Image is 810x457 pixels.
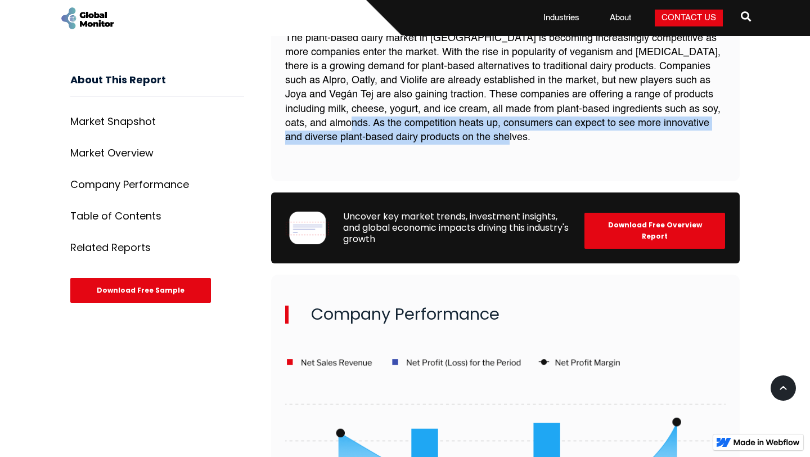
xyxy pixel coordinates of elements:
a: Contact Us [655,10,723,26]
a: Industries [537,12,586,24]
div: Download Free Sample [70,279,211,303]
h3: About This Report [70,74,244,97]
p: The plant-based dairy market in [GEOGRAPHIC_DATA] is becoming increasingly competitive as more co... [285,32,726,145]
div: Table of Contents [70,211,161,222]
div: Related Reports [70,243,151,254]
a:  [741,7,751,29]
a: About [603,12,638,24]
a: Market Overview [70,142,244,165]
a: Company Performance [70,174,244,196]
img: Made in Webflow [733,439,800,446]
span:  [741,8,751,24]
h2: Company Performance [285,306,726,324]
div: Company Performance [70,180,189,191]
div: Uncover key market trends, investment insights, and global economic impacts driving this industry... [343,211,570,245]
a: home [59,6,115,31]
div: Download Free Overview Report [584,213,725,249]
div: Market Snapshot [70,117,156,128]
a: Related Reports [70,237,244,259]
div: Market Overview [70,148,154,159]
a: Table of Contents [70,205,244,228]
a: Market Snapshot [70,111,244,133]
